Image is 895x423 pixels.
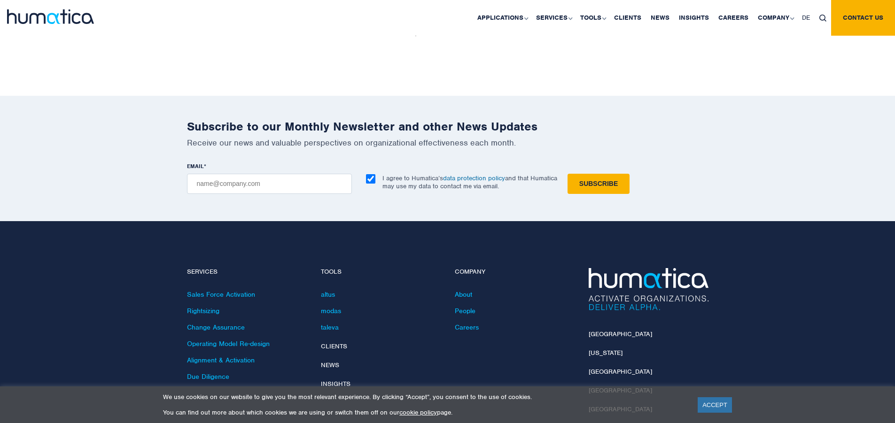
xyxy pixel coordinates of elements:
[321,380,350,388] a: Insights
[455,323,479,331] a: Careers
[187,268,307,276] h4: Services
[819,15,826,22] img: search_icon
[187,162,204,170] span: EMAIL
[443,174,505,182] a: data protection policy
[187,307,219,315] a: Rightsizing
[698,397,732,413] a: ACCEPT
[366,174,375,184] input: I agree to Humatica’sdata protection policyand that Humatica may use my data to contact me via em...
[455,307,475,315] a: People
[589,368,652,376] a: [GEOGRAPHIC_DATA]
[187,174,352,194] input: name@company.com
[321,361,339,369] a: News
[321,323,339,331] a: taleva
[187,138,708,148] p: Receive our news and valuable perspectives on organizational effectiveness each month.
[455,290,472,299] a: About
[589,349,623,357] a: [US_STATE]
[187,339,270,348] a: Operating Model Re-design
[321,307,341,315] a: modas
[163,393,686,401] p: We use cookies on our website to give you the most relevant experience. By clicking “Accept”, you...
[568,174,630,194] input: Subscribe
[399,408,437,416] a: cookie policy
[321,342,347,350] a: Clients
[382,174,557,190] p: I agree to Humatica’s and that Humatica may use my data to contact me via email.
[589,268,708,310] img: Humatica
[589,330,652,338] a: [GEOGRAPHIC_DATA]
[163,408,686,416] p: You can find out more about which cookies we are using or switch them off on our page.
[187,323,245,331] a: Change Assurance
[187,356,255,364] a: Alignment & Activation
[321,290,335,299] a: altus
[187,372,229,381] a: Due Diligence
[187,290,255,299] a: Sales Force Activation
[7,9,94,24] img: logo
[187,119,708,134] h2: Subscribe to our Monthly Newsletter and other News Updates
[321,268,441,276] h4: Tools
[802,14,810,22] span: DE
[455,268,575,276] h4: Company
